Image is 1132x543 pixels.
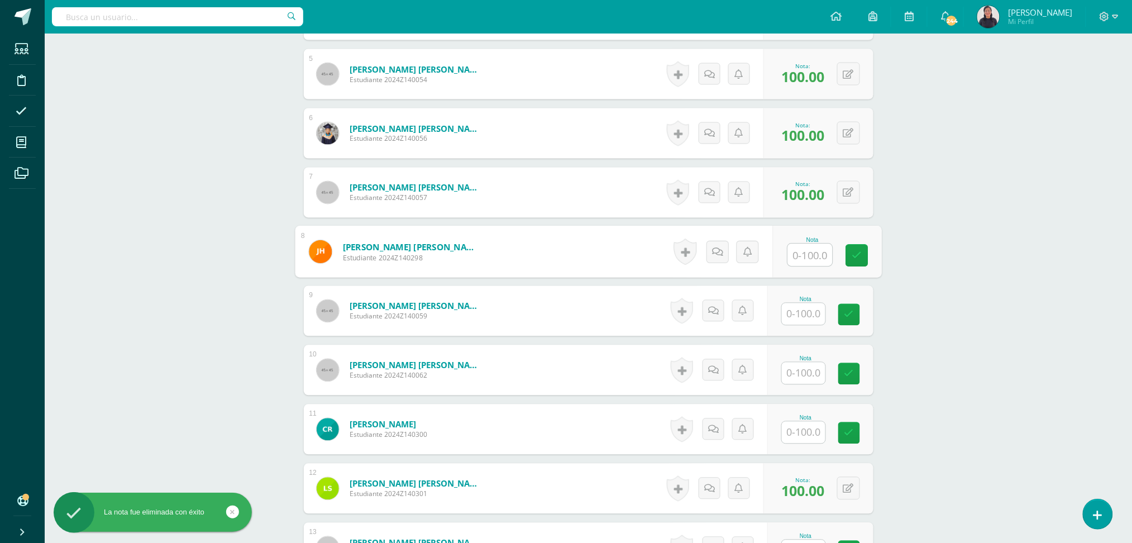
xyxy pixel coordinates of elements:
[317,418,339,441] img: f49f39cd5fc4c4f3f69230c2500b3215.png
[350,312,484,321] span: Estudiante 2024Z140059
[945,15,958,27] span: 244
[52,7,303,26] input: Busca un usuario...
[317,122,339,145] img: 6113834f37b23714b056c5962299d8ec.png
[350,75,484,84] span: Estudiante 2024Z140054
[782,185,825,204] span: 100.00
[350,371,484,380] span: Estudiante 2024Z140062
[317,182,339,204] img: 45x45
[350,123,484,134] a: [PERSON_NAME] [PERSON_NAME]
[787,237,838,243] div: Nota
[781,415,830,421] div: Nota
[350,360,484,371] a: [PERSON_NAME] [PERSON_NAME]
[782,303,825,325] input: 0-100.0
[782,482,825,501] span: 100.00
[350,193,484,203] span: Estudiante 2024Z140057
[782,67,825,86] span: 100.00
[342,253,480,263] span: Estudiante 2024Z140298
[54,507,252,517] div: La nota fue eliminada con éxito
[350,182,484,193] a: [PERSON_NAME] [PERSON_NAME]
[782,62,825,70] div: Nota:
[782,363,825,384] input: 0-100.0
[350,489,484,499] span: Estudiante 2024Z140301
[317,300,339,322] img: 45x45
[781,534,830,540] div: Nota
[350,64,484,75] a: [PERSON_NAME] [PERSON_NAME]
[350,430,427,440] span: Estudiante 2024Z140300
[782,180,825,188] div: Nota:
[781,356,830,362] div: Nota
[317,63,339,85] img: 45x45
[782,126,825,145] span: 100.00
[317,478,339,500] img: b130a301c89372baa4fb2bd75869a55b.png
[782,477,825,484] div: Nota:
[787,244,832,266] input: 0-100.0
[317,359,339,382] img: 45x45
[309,240,332,263] img: 50fbdbbcd2554711947c7fc0e44596ed.png
[782,121,825,129] div: Nota:
[1008,7,1072,18] span: [PERSON_NAME]
[781,297,830,303] div: Nota
[977,6,1000,28] img: 67078d01e56025b9630a76423ab6604b.png
[1008,17,1072,26] span: Mi Perfil
[350,134,484,144] span: Estudiante 2024Z140056
[350,419,427,430] a: [PERSON_NAME]
[350,478,484,489] a: [PERSON_NAME] [PERSON_NAME]
[350,301,484,312] a: [PERSON_NAME] [PERSON_NAME]
[342,241,480,253] a: [PERSON_NAME] [PERSON_NAME]
[782,422,825,444] input: 0-100.0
